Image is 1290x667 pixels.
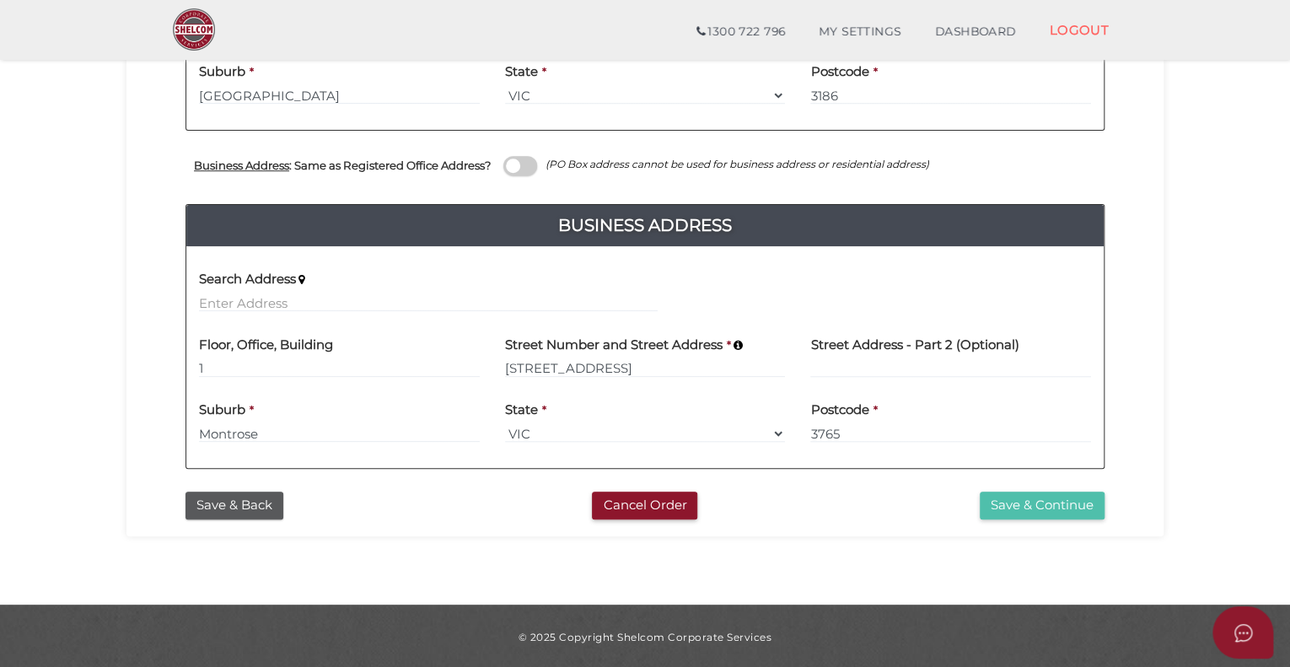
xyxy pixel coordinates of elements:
h4: Suburb [199,65,245,79]
h4: State [505,403,538,417]
i: Keep typing in your address(including suburb) until it appears [734,340,743,351]
i: (PO Box address cannot be used for business address or residential address) [546,158,929,170]
i: Keep typing in your address(including suburb) until it appears [298,274,305,285]
a: MY SETTINGS [802,15,918,49]
h4: : Same as Registered Office Address? [194,159,491,172]
h4: Business Address [186,212,1104,239]
h4: Suburb [199,403,245,417]
div: © 2025 Copyright Shelcom Corporate Services [139,630,1151,644]
input: Postcode must be exactly 4 digits [810,86,1091,105]
a: LOGOUT [1032,13,1126,47]
input: Enter Address [505,359,786,378]
h4: Postcode [810,403,868,417]
h4: Street Address - Part 2 (Optional) [810,338,1019,352]
input: Enter Address [199,293,658,312]
h4: Street Number and Street Address [505,338,723,352]
button: Open asap [1212,606,1273,659]
h4: Floor, Office, Building [199,338,333,352]
h4: Search Address [199,272,296,287]
a: 1300 722 796 [680,15,802,49]
input: Postcode must be exactly 4 digits [810,424,1091,443]
button: Cancel Order [592,492,697,519]
h4: State [505,65,538,79]
h4: Postcode [810,65,868,79]
button: Save & Back [185,492,283,519]
u: Business Address [194,159,289,172]
button: Save & Continue [980,492,1105,519]
a: DASHBOARD [918,15,1033,49]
